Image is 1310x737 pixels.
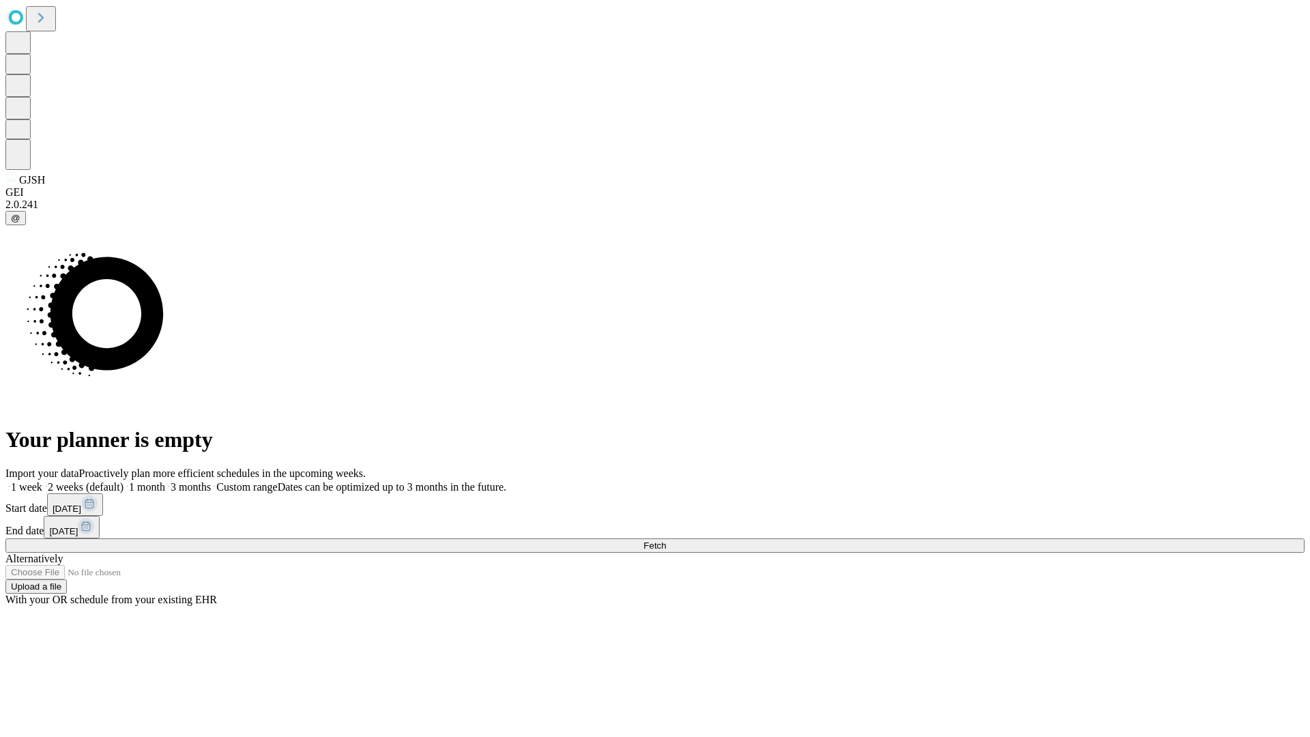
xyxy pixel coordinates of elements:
span: Import your data [5,467,79,479]
span: [DATE] [49,526,78,536]
span: 2 weeks (default) [48,481,123,493]
span: 3 months [171,481,211,493]
button: [DATE] [44,516,100,538]
span: GJSH [19,174,45,186]
span: With your OR schedule from your existing EHR [5,594,217,605]
span: [DATE] [53,504,81,514]
h1: Your planner is empty [5,427,1305,452]
span: Custom range [216,481,277,493]
button: @ [5,211,26,225]
div: Start date [5,493,1305,516]
span: Fetch [643,540,666,551]
div: GEI [5,186,1305,199]
div: End date [5,516,1305,538]
span: 1 month [129,481,165,493]
button: [DATE] [47,493,103,516]
div: 2.0.241 [5,199,1305,211]
span: Proactively plan more efficient schedules in the upcoming weeks. [79,467,366,479]
button: Upload a file [5,579,67,594]
span: 1 week [11,481,42,493]
span: Dates can be optimized up to 3 months in the future. [278,481,506,493]
span: @ [11,213,20,223]
span: Alternatively [5,553,63,564]
button: Fetch [5,538,1305,553]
